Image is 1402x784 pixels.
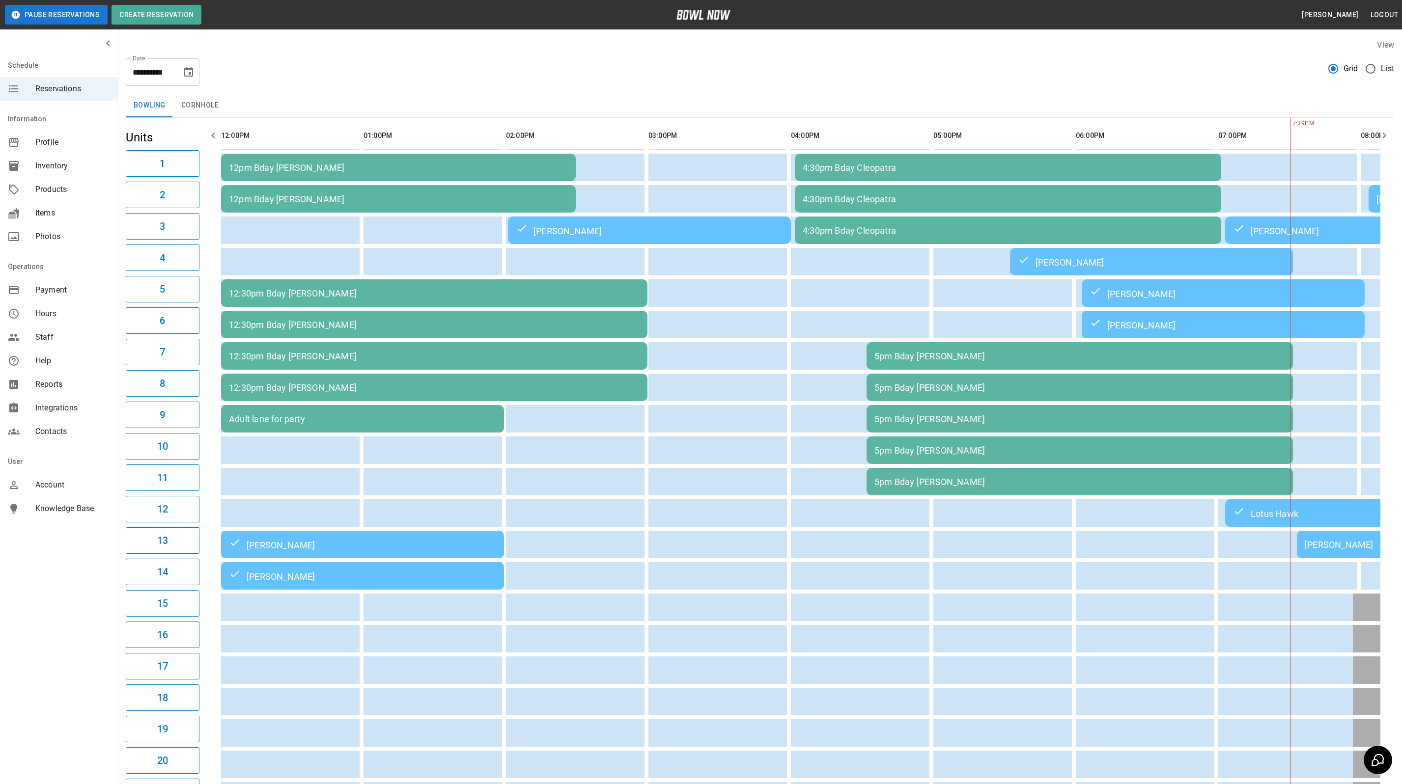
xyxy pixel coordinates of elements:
[1018,256,1285,268] div: [PERSON_NAME]
[874,477,1285,487] div: 5pm Bday [PERSON_NAME]
[1367,6,1402,24] button: Logout
[160,187,165,203] h6: 2
[35,308,110,320] span: Hours
[126,339,199,365] button: 7
[157,753,168,768] h6: 20
[179,62,198,82] button: Choose date, selected date is Oct 4, 2025
[1381,63,1394,75] span: List
[229,351,640,361] div: 12:30pm Bday [PERSON_NAME]
[35,184,110,195] span: Products
[126,94,1394,117] div: inventory tabs
[229,570,496,582] div: [PERSON_NAME]
[160,156,165,171] h6: 1
[35,503,110,514] span: Knowledge Base
[874,445,1285,456] div: 5pm Bday [PERSON_NAME]
[160,344,165,360] h6: 7
[1377,40,1394,50] label: View
[35,331,110,343] span: Staff
[229,382,640,393] div: 12:30pm Bday [PERSON_NAME]
[126,527,199,554] button: 13
[35,207,110,219] span: Items
[126,622,199,648] button: 16
[229,288,640,298] div: 12:30pm Bday [PERSON_NAME]
[126,94,173,117] button: Bowling
[35,402,110,414] span: Integrations
[157,627,168,643] h6: 16
[126,150,199,177] button: 1
[160,407,165,423] h6: 9
[874,414,1285,424] div: 5pm Bday [PERSON_NAME]
[126,590,199,617] button: 15
[35,136,110,148] span: Profile
[35,83,110,95] span: Reservations
[126,244,199,271] button: 4
[160,376,165,391] h6: 8
[126,182,199,208] button: 2
[157,564,168,580] h6: 14
[126,213,199,240] button: 3
[229,320,640,330] div: 12:30pm Bday [PERSON_NAME]
[506,122,645,150] th: 02:00PM
[35,378,110,390] span: Reports
[229,194,568,204] div: 12pm Bday [PERSON_NAME]
[126,307,199,334] button: 6
[364,122,502,150] th: 01:00PM
[157,595,168,611] h6: 15
[803,162,1213,173] div: 4:30pm Bday Cleopatra
[803,225,1213,236] div: 4:30pm Bday Cleopatra
[221,122,360,150] th: 12:00PM
[1090,319,1357,330] div: [PERSON_NAME]
[126,559,199,585] button: 14
[157,470,168,486] h6: 11
[157,533,168,548] h6: 13
[157,658,168,674] h6: 17
[35,160,110,172] span: Inventory
[1298,6,1362,24] button: [PERSON_NAME]
[126,716,199,742] button: 19
[1344,63,1358,75] span: Grid
[5,5,108,25] button: Pause Reservations
[157,501,168,517] h6: 12
[229,162,568,173] div: 12pm Bday [PERSON_NAME]
[126,370,199,397] button: 8
[157,721,168,737] h6: 19
[874,382,1285,393] div: 5pm Bday [PERSON_NAME]
[126,130,199,145] h5: Units
[173,94,226,117] button: Cornhole
[648,122,787,150] th: 03:00PM
[229,414,496,424] div: Adult lane for party
[1090,287,1357,299] div: [PERSON_NAME]
[874,351,1285,361] div: 5pm Bday [PERSON_NAME]
[35,426,110,437] span: Contacts
[803,194,1213,204] div: 4:30pm Bday Cleopatra
[516,224,783,236] div: [PERSON_NAME]
[229,539,496,550] div: [PERSON_NAME]
[126,684,199,711] button: 18
[112,5,201,25] button: Create Reservation
[35,231,110,243] span: Photos
[35,479,110,491] span: Account
[126,747,199,774] button: 20
[676,10,730,20] img: logo
[35,284,110,296] span: Payment
[126,496,199,522] button: 12
[157,438,168,454] h6: 10
[1290,119,1292,129] span: 7:39PM
[126,464,199,491] button: 11
[160,313,165,328] h6: 6
[126,402,199,428] button: 9
[35,355,110,367] span: Help
[157,690,168,705] h6: 18
[126,653,199,679] button: 17
[126,276,199,302] button: 5
[160,218,165,234] h6: 3
[126,433,199,460] button: 10
[160,250,165,266] h6: 4
[160,281,165,297] h6: 5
